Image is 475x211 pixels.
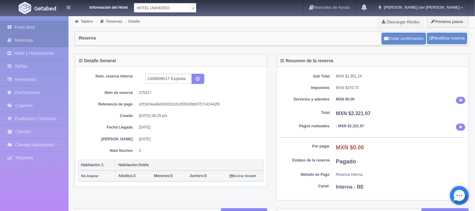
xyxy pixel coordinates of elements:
[139,102,259,107] dd: d2f1824aa6eb91831d31d55028bb5757c42442f0
[280,144,330,149] dt: Por pagar
[336,85,466,91] dd: MXN $370.73
[83,148,133,153] dt: Núm Noches
[134,3,196,12] a: HOTEL UNIVERSO
[137,3,188,13] span: HOTEL UNIVERSO
[154,174,173,178] span: 0
[83,113,133,119] dt: Creada
[139,113,259,119] dd: [DATE] 06:29 pm
[83,102,133,107] dt: Referencia de pago
[382,33,426,45] button: Enviar confirmación
[336,144,364,151] b: MXN $0.00
[79,36,96,40] h4: Reserva
[281,59,334,63] h4: Resumen de la reserva
[280,184,330,189] dt: Canal:
[83,137,133,142] dt: [PERSON_NAME]
[336,172,466,177] dd: Reserva Interna
[78,3,128,10] dt: Información del Hotel
[280,110,330,115] dt: Total
[124,18,141,24] li: Detalle
[139,148,259,153] dd: 3
[382,5,460,10] span: [PERSON_NAME] del [PERSON_NAME]
[280,85,330,91] dt: Impuestos
[280,172,330,177] dt: Método de Pago
[280,97,330,102] dt: Servicios y adendos
[336,97,355,101] b: MXN $0.00
[426,16,468,28] button: Primeros pasos
[230,174,257,178] a: Mostrar Detalle
[336,74,466,79] dd: MXN $1,951.24
[336,124,364,128] b: - MXN $2,321.97
[154,174,170,178] strong: Menores:
[139,125,259,130] dd: [DATE]
[19,2,31,14] img: Getabed
[81,19,93,24] a: Tablero
[139,90,259,96] dd: 275017
[280,158,330,163] dt: Estatus de la reserva
[107,19,122,24] a: Reservas
[378,16,423,28] a: Descargar Recibo
[116,160,264,171] th: Habitación Doble
[83,90,133,96] dt: Núm de reserva
[336,158,356,165] b: Pagado
[34,6,56,11] img: Getabed
[83,125,133,130] dt: Fecha Llegada
[83,74,133,79] dt: Núm. reserva interna
[139,137,259,142] dd: [DATE]
[190,174,204,178] strong: Juniors:
[280,74,330,79] dt: Sub Total
[336,111,371,116] b: MXN $2,321.97
[81,163,104,167] b: Habitación 1:
[81,174,98,178] small: Sin Asignar
[427,33,467,44] a: Modificar reserva
[280,124,330,129] dt: Pagos realizados
[118,174,135,178] span: 3
[79,59,116,63] h4: Detalle General
[118,174,134,178] strong: Adultos:
[336,184,364,190] b: Interna - BE
[190,174,207,178] span: 0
